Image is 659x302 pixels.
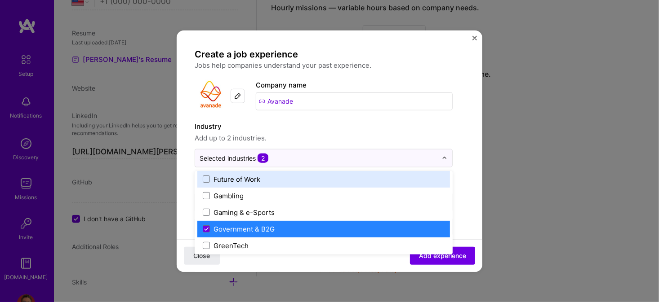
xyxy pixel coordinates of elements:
[256,92,453,110] input: Search for a company...
[195,79,227,112] img: Company logo
[200,153,268,162] div: Selected industries
[195,60,453,70] p: Jobs help companies understand your past experience.
[195,48,453,60] h4: Create a job experience
[214,224,275,233] div: Government & B2G
[184,247,220,265] button: Close
[410,247,475,265] button: Add experience
[195,121,453,131] label: Industry
[195,132,453,143] span: Add up to 2 industries.
[214,174,260,184] div: Future of Work
[234,92,241,99] img: Edit
[214,191,244,200] div: Gambling
[194,251,210,260] span: Close
[258,153,268,162] span: 2
[214,241,249,250] div: GreenTech
[231,88,245,103] div: Edit
[419,251,466,260] span: Add experience
[214,207,275,217] div: Gaming & e-Sports
[256,80,307,89] label: Company name
[472,35,477,45] button: Close
[442,155,447,161] img: drop icon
